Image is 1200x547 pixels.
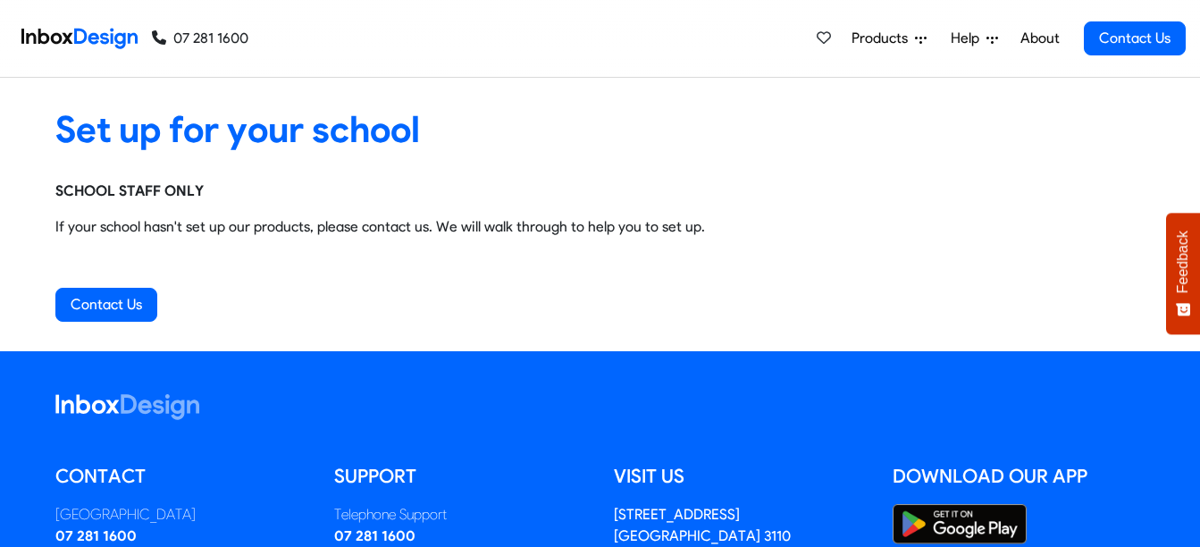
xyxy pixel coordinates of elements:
[55,106,1145,152] heading: Set up for your school
[614,463,867,490] h5: Visit us
[1166,213,1200,334] button: Feedback - Show survey
[893,463,1145,490] h5: Download our App
[1175,231,1191,293] span: Feedback
[1084,21,1186,55] a: Contact Us
[55,182,204,199] strong: SCHOOL STAFF ONLY
[334,504,587,526] div: Telephone Support
[55,394,199,420] img: logo_inboxdesign_white.svg
[893,504,1027,544] img: Google Play Store
[944,21,1005,56] a: Help
[55,527,137,544] a: 07 281 1600
[55,463,308,490] h5: Contact
[951,28,986,49] span: Help
[152,28,248,49] a: 07 281 1600
[334,527,415,544] a: 07 281 1600
[844,21,934,56] a: Products
[1015,21,1064,56] a: About
[55,216,1145,238] p: If your school hasn't set up our products, please contact us. We will walk through to help you to...
[55,504,308,526] div: [GEOGRAPHIC_DATA]
[334,463,587,490] h5: Support
[852,28,915,49] span: Products
[55,288,157,322] a: Contact Us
